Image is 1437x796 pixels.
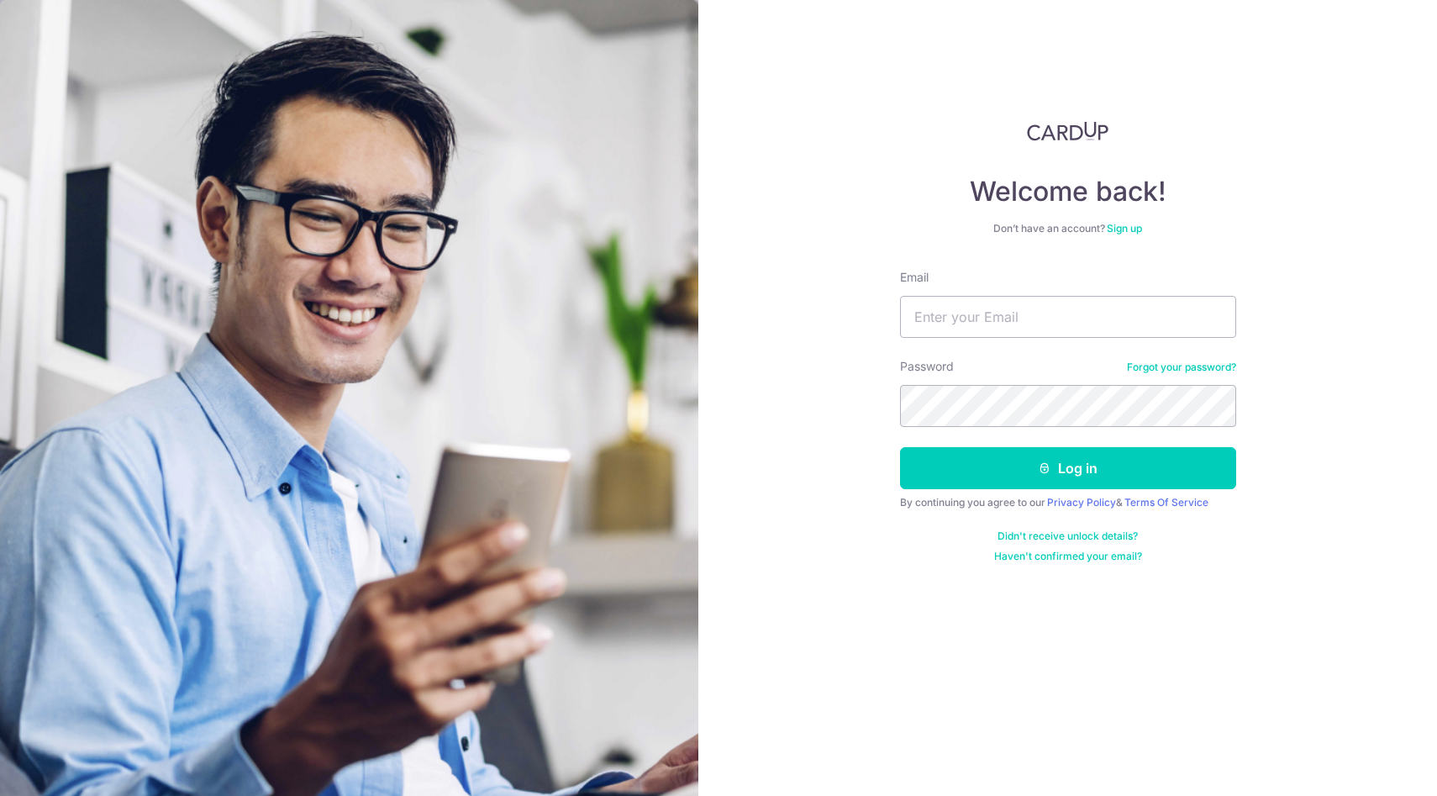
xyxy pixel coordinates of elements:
a: Terms Of Service [1124,496,1208,509]
div: Don’t have an account? [900,222,1236,235]
button: Log in [900,447,1236,489]
div: By continuing you agree to our & [900,496,1236,509]
a: Haven't confirmed your email? [994,550,1142,563]
img: CardUp Logo [1027,121,1109,141]
label: Password [900,358,954,375]
a: Sign up [1107,222,1142,235]
a: Privacy Policy [1047,496,1116,509]
h4: Welcome back! [900,175,1236,208]
a: Forgot your password? [1127,361,1236,374]
a: Didn't receive unlock details? [997,530,1138,543]
input: Enter your Email [900,296,1236,338]
label: Email [900,269,929,286]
